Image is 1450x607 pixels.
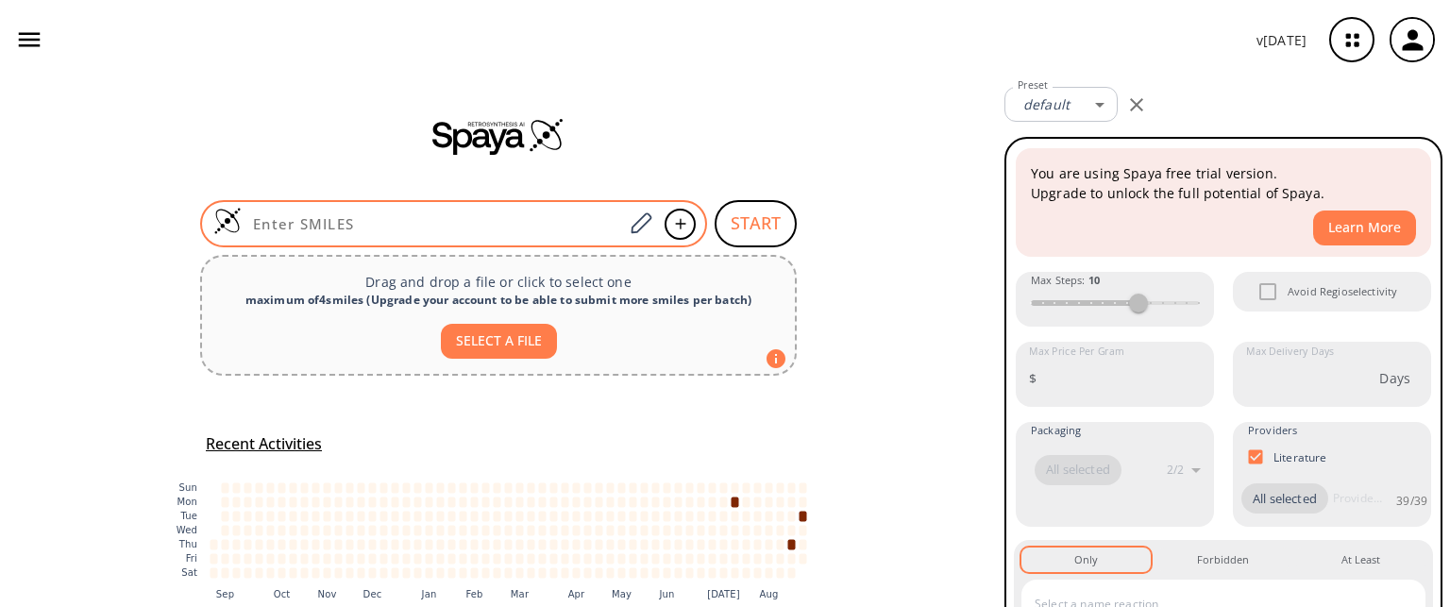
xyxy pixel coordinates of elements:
[421,589,437,599] text: Jan
[715,200,797,247] button: START
[216,589,779,599] g: x-axis tick label
[211,482,807,578] g: cell
[432,117,565,155] img: Spaya logo
[1313,211,1416,245] button: Learn More
[1246,345,1334,359] label: Max Delivery Days
[213,207,242,235] img: Logo Spaya
[1248,422,1297,439] span: Providers
[441,324,557,359] button: SELECT A FILE
[1167,462,1184,478] p: 2 / 2
[177,497,197,507] text: Mon
[178,539,197,549] text: Thu
[568,589,585,599] text: Apr
[511,589,530,599] text: Mar
[1379,368,1410,388] p: Days
[1256,30,1307,50] p: v [DATE]
[1197,551,1249,568] div: Forbidden
[1023,95,1070,113] em: default
[179,482,197,493] text: Sun
[1021,548,1151,572] button: Only
[1341,551,1380,568] div: At Least
[1029,368,1037,388] p: $
[1396,493,1427,509] p: 39 / 39
[186,553,197,564] text: Fri
[177,525,197,535] text: Wed
[363,589,382,599] text: Dec
[1273,449,1327,465] p: Literature
[612,589,632,599] text: May
[1031,422,1081,439] span: Packaging
[318,589,337,599] text: Nov
[217,272,780,292] p: Drag and drop a file or click to select one
[1018,78,1048,93] label: Preset
[1288,283,1397,300] span: Avoid Regioselectivity
[1031,272,1100,289] span: Max Steps :
[1296,548,1425,572] button: At Least
[1029,345,1124,359] label: Max Price Per Gram
[179,511,197,521] text: Tue
[760,589,779,599] text: Aug
[216,589,234,599] text: Sep
[658,589,674,599] text: Jun
[274,589,291,599] text: Oct
[181,567,197,578] text: Sat
[1158,548,1288,572] button: Forbidden
[1241,490,1328,509] span: All selected
[1031,163,1416,203] p: You are using Spaya free trial version. Upgrade to unlock the full potential of Spaya.
[1074,551,1098,568] div: Only
[206,434,322,454] h5: Recent Activities
[1035,461,1121,480] span: All selected
[177,482,197,578] g: y-axis tick label
[1328,483,1387,514] input: Provider name
[465,589,482,599] text: Feb
[198,429,329,460] button: Recent Activities
[242,214,623,233] input: Enter SMILES
[707,589,740,599] text: [DATE]
[1088,273,1100,287] strong: 10
[217,292,780,309] div: maximum of 4 smiles ( Upgrade your account to be able to submit more smiles per batch )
